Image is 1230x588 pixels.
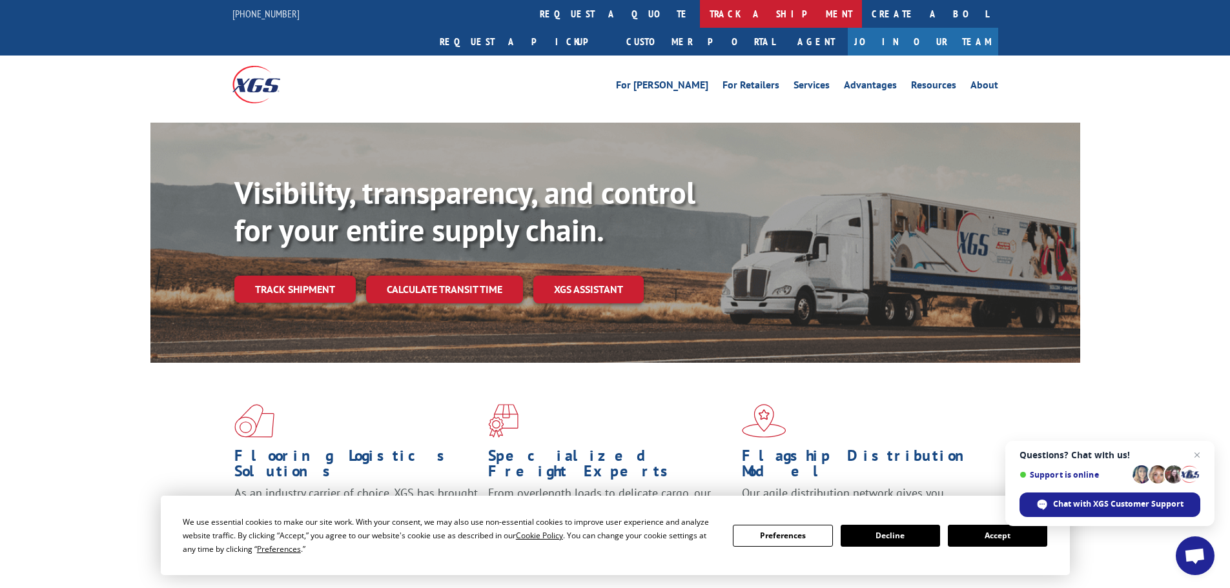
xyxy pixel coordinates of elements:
a: For Retailers [723,80,779,94]
a: Calculate transit time [366,276,523,303]
img: xgs-icon-total-supply-chain-intelligence-red [234,404,274,438]
div: Chat with XGS Customer Support [1020,492,1200,517]
a: [PHONE_NUMBER] [232,7,300,20]
div: Open chat [1176,536,1215,575]
div: Cookie Consent Prompt [161,496,1070,575]
a: Join Our Team [848,28,998,56]
a: XGS ASSISTANT [533,276,644,303]
span: As an industry carrier of choice, XGS has brought innovation and dedication to flooring logistics... [234,485,478,531]
a: About [970,80,998,94]
span: Close chat [1189,447,1205,463]
div: We use essential cookies to make our site work. With your consent, we may also use non-essential ... [183,515,717,556]
a: Advantages [844,80,897,94]
span: Preferences [257,543,301,554]
span: Support is online [1020,470,1128,480]
a: Resources [911,80,956,94]
a: Services [794,80,830,94]
a: Track shipment [234,276,356,303]
button: Decline [841,525,940,547]
b: Visibility, transparency, and control for your entire supply chain. [234,172,695,250]
span: Questions? Chat with us! [1020,450,1200,460]
a: Request a pickup [430,28,617,56]
span: Cookie Policy [516,530,563,541]
span: Our agile distribution network gives you nationwide inventory management on demand. [742,485,979,516]
a: Agent [784,28,848,56]
span: Chat with XGS Customer Support [1053,498,1184,510]
a: Customer Portal [617,28,784,56]
h1: Flagship Distribution Model [742,448,986,485]
h1: Flooring Logistics Solutions [234,448,478,485]
img: xgs-icon-focused-on-flooring-red [488,404,518,438]
button: Accept [948,525,1047,547]
button: Preferences [733,525,832,547]
a: For [PERSON_NAME] [616,80,708,94]
h1: Specialized Freight Experts [488,448,732,485]
img: xgs-icon-flagship-distribution-model-red [742,404,786,438]
p: From overlength loads to delicate cargo, our experienced staff knows the best way to move your fr... [488,485,732,543]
